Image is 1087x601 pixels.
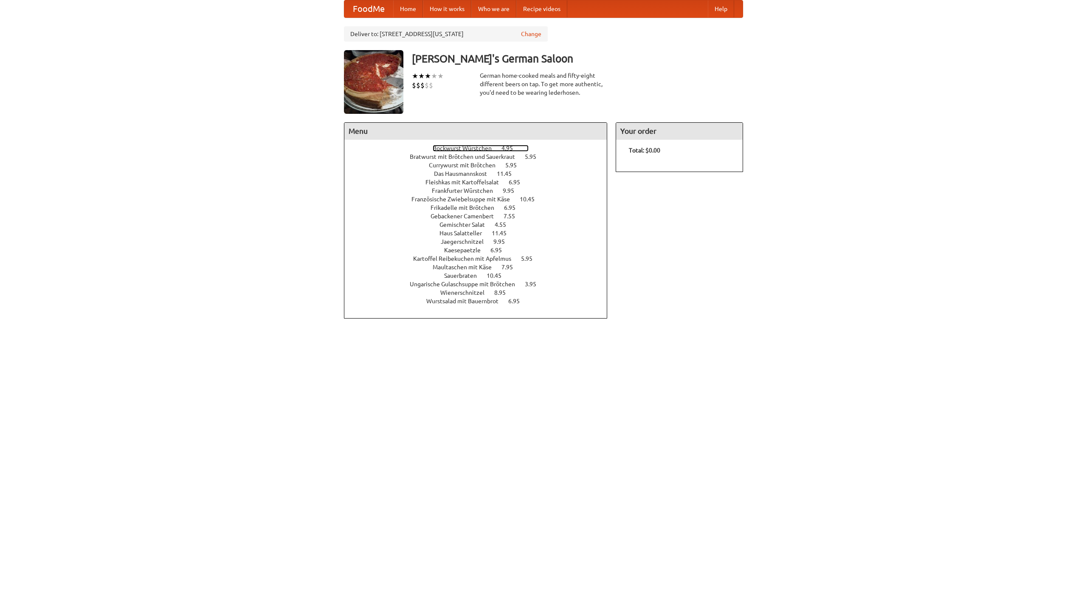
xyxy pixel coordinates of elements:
[344,50,403,114] img: angular.jpg
[525,281,545,288] span: 3.95
[344,0,393,17] a: FoodMe
[444,272,517,279] a: Sauerbraten 10.45
[431,213,502,220] span: Gebackener Camenbert
[437,71,444,81] li: ★
[505,162,525,169] span: 5.95
[516,0,567,17] a: Recipe videos
[411,196,550,203] a: Französische Zwiebelsuppe mit Käse 10.45
[521,30,541,38] a: Change
[508,298,528,305] span: 6.95
[434,170,527,177] a: Das Hausmannskost 11.45
[440,289,521,296] a: Wienerschnitzel 8.95
[439,230,522,237] a: Haus Salatteller 11.45
[616,123,743,140] h4: Your order
[444,247,489,254] span: Kaesepaetzle
[418,71,425,81] li: ★
[492,230,515,237] span: 11.45
[495,221,515,228] span: 4.55
[509,179,529,186] span: 6.95
[433,264,529,271] a: Maultaschen mit Käse 7.95
[503,187,523,194] span: 9.95
[429,162,504,169] span: Currywurst mit Brötchen
[501,264,521,271] span: 7.95
[439,230,490,237] span: Haus Salatteller
[432,187,501,194] span: Frankfurter Würstchen
[501,145,521,152] span: 4.95
[431,71,437,81] li: ★
[444,272,485,279] span: Sauerbraten
[410,153,524,160] span: Bratwurst mit Brötchen und Sauerkraut
[429,81,433,90] li: $
[471,0,516,17] a: Who we are
[425,179,536,186] a: Fleishkas mit Kartoffelsalat 6.95
[425,71,431,81] li: ★
[433,145,500,152] span: Bockwurst Würstchen
[629,147,660,154] b: Total: $0.00
[431,204,531,211] a: Frikadelle mit Brötchen 6.95
[425,81,429,90] li: $
[504,213,524,220] span: 7.55
[432,187,530,194] a: Frankfurter Würstchen 9.95
[426,298,507,305] span: Wurstsalad mit Bauernbrot
[429,162,532,169] a: Currywurst mit Brötchen 5.95
[439,221,493,228] span: Gemischter Salat
[441,238,521,245] a: Jaegerschnitzel 9.95
[344,123,607,140] h4: Menu
[412,50,743,67] h3: [PERSON_NAME]'s German Saloon
[440,289,493,296] span: Wienerschnitzel
[439,221,522,228] a: Gemischter Salat 4.55
[444,247,518,254] a: Kaesepaetzle 6.95
[520,196,543,203] span: 10.45
[393,0,423,17] a: Home
[423,0,471,17] a: How it works
[434,170,496,177] span: Das Hausmannskost
[425,179,507,186] span: Fleishkas mit Kartoffelsalat
[433,145,529,152] a: Bockwurst Würstchen 4.95
[413,255,520,262] span: Kartoffel Reibekuchen mit Apfelmus
[494,289,514,296] span: 8.95
[433,264,500,271] span: Maultaschen mit Käse
[420,81,425,90] li: $
[490,247,510,254] span: 6.95
[411,196,518,203] span: Französische Zwiebelsuppe mit Käse
[521,255,541,262] span: 5.95
[431,213,531,220] a: Gebackener Camenbert 7.55
[410,281,524,288] span: Ungarische Gulaschsuppe mit Brötchen
[416,81,420,90] li: $
[525,153,545,160] span: 5.95
[431,204,503,211] span: Frikadelle mit Brötchen
[413,255,548,262] a: Kartoffel Reibekuchen mit Apfelmus 5.95
[441,238,492,245] span: Jaegerschnitzel
[497,170,520,177] span: 11.45
[410,281,552,288] a: Ungarische Gulaschsuppe mit Brötchen 3.95
[412,71,418,81] li: ★
[412,81,416,90] li: $
[708,0,734,17] a: Help
[410,153,552,160] a: Bratwurst mit Brötchen und Sauerkraut 5.95
[426,298,535,305] a: Wurstsalad mit Bauernbrot 6.95
[504,204,524,211] span: 6.95
[487,272,510,279] span: 10.45
[493,238,513,245] span: 9.95
[480,71,607,97] div: German home-cooked meals and fifty-eight different beers on tap. To get more authentic, you'd nee...
[344,26,548,42] div: Deliver to: [STREET_ADDRESS][US_STATE]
